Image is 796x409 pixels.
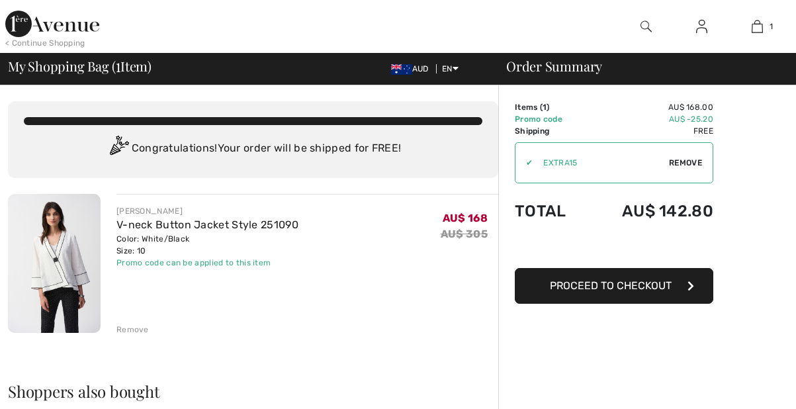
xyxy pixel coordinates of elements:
span: AUD [391,64,434,73]
span: 1 [543,103,547,112]
iframe: PayPal [515,234,713,263]
div: ✔ [515,157,533,169]
div: Promo code can be applied to this item [116,257,298,269]
img: Australian Dollar [391,64,412,75]
img: Congratulation2.svg [105,136,132,162]
td: AU$ 142.80 [586,189,713,234]
h2: Shoppers also bought [8,383,498,399]
td: Promo code [515,113,586,125]
span: AU$ 168 [443,212,488,224]
s: AU$ 305 [441,228,488,240]
span: Proceed to Checkout [550,279,672,292]
img: My Info [696,19,707,34]
button: Proceed to Checkout [515,268,713,304]
a: Sign In [685,19,718,35]
div: Color: White/Black Size: 10 [116,233,298,257]
td: Shipping [515,125,586,137]
div: [PERSON_NAME] [116,205,298,217]
span: Remove [669,157,702,169]
img: V-neck Button Jacket Style 251090 [8,194,101,333]
img: 1ère Avenue [5,11,99,37]
img: My Bag [752,19,763,34]
div: < Continue Shopping [5,37,85,49]
div: Congratulations! Your order will be shipped for FREE! [24,136,482,162]
td: AU$ 168.00 [586,101,713,113]
div: Remove [116,324,149,336]
span: My Shopping Bag ( Item) [8,60,152,73]
span: EN [442,64,459,73]
a: V-neck Button Jacket Style 251090 [116,218,298,231]
input: Promo code [533,143,669,183]
td: Items ( ) [515,101,586,113]
span: 1 [770,21,773,32]
span: 1 [116,56,120,73]
td: Total [515,189,586,234]
div: Order Summary [490,60,788,73]
td: Free [586,125,713,137]
a: 1 [730,19,785,34]
img: search the website [641,19,652,34]
td: AU$ -25.20 [586,113,713,125]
